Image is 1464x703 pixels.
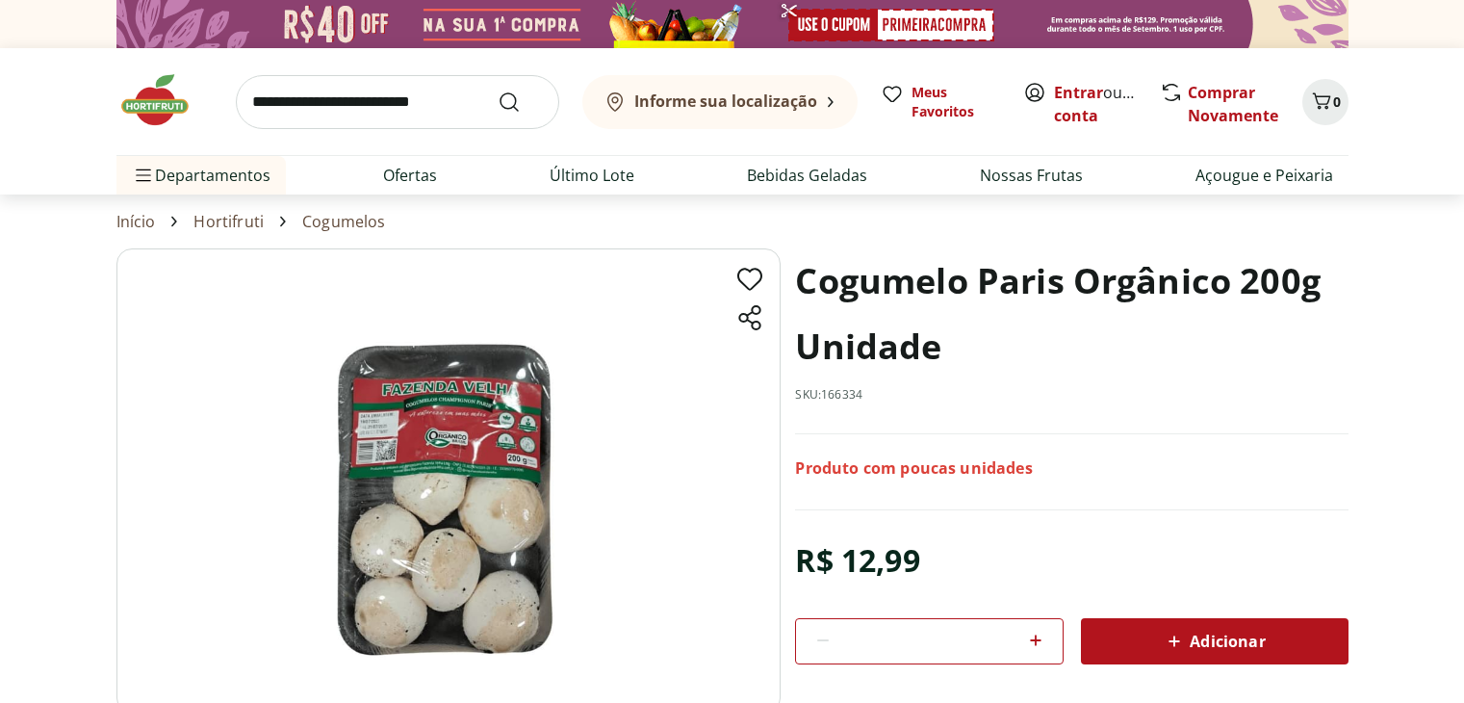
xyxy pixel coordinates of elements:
a: Bebidas Geladas [747,164,867,187]
div: R$ 12,99 [795,534,919,587]
p: SKU: 166334 [795,387,862,403]
a: Último Lote [550,164,634,187]
button: Informe sua localização [582,75,858,129]
button: Submit Search [498,91,544,114]
a: Açougue e Peixaria [1195,164,1333,187]
button: Carrinho [1302,79,1348,125]
span: Adicionar [1163,630,1265,653]
a: Hortifruti [193,213,264,230]
a: Ofertas [383,164,437,187]
img: Hortifruti [116,71,213,129]
input: search [236,75,559,129]
button: Menu [132,152,155,198]
a: Cogumelos [302,213,385,230]
a: Início [116,213,156,230]
span: Departamentos [132,152,270,198]
a: Entrar [1054,82,1103,103]
a: Meus Favoritos [881,83,1000,121]
a: Nossas Frutas [980,164,1083,187]
span: Meus Favoritos [912,83,1000,121]
span: ou [1054,81,1140,127]
b: Informe sua localização [634,91,817,112]
a: Criar conta [1054,82,1160,126]
a: Comprar Novamente [1188,82,1278,126]
button: Adicionar [1081,618,1348,664]
p: Produto com poucas unidades [795,457,1032,479]
span: 0 [1333,92,1341,111]
h1: Cogumelo Paris Orgânico 200g Unidade [795,248,1348,379]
